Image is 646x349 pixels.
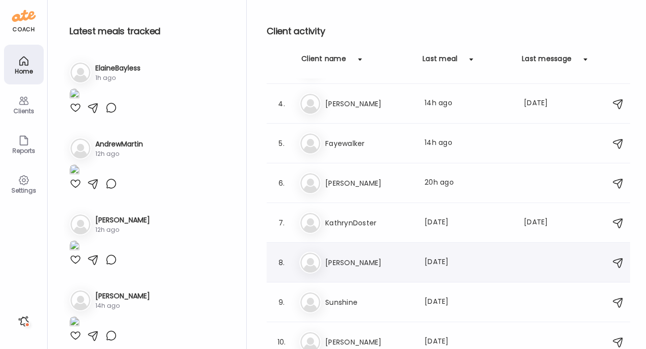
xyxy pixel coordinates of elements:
[425,217,512,229] div: [DATE]
[300,253,320,273] img: bg-avatar-default.svg
[423,54,457,70] div: Last meal
[425,336,512,348] div: [DATE]
[6,68,42,74] div: Home
[95,139,143,149] h3: AndrewMartin
[325,138,413,149] h3: Fayewalker
[6,147,42,154] div: Reports
[276,336,287,348] div: 10.
[425,177,512,189] div: 20h ago
[276,98,287,110] div: 4.
[524,217,563,229] div: [DATE]
[70,88,79,102] img: images%2FKNJYPDuayFSh6Hb2RZNohCSqPQ12%2Fso07nVMOJFJInbVKbuKW%2FpNOtN7T0a2ap8M61uCUh_1080
[71,139,90,158] img: bg-avatar-default.svg
[276,257,287,269] div: 8.
[6,108,42,114] div: Clients
[95,291,150,301] h3: [PERSON_NAME]
[70,316,79,330] img: images%2FiJcS2PJ72dXXN6k1eBWbfosyvLZ2%2FZkoMccQ8pYIOLLf6vMF2%2FEyXfzNs1QhWVlTjcxklp_1080
[71,290,90,310] img: bg-avatar-default.svg
[300,292,320,312] img: bg-avatar-default.svg
[70,164,79,178] img: images%2Fxz5ZzUpUrnWmaMcLjD9ckhYi8P12%2FyiSgw1S0mzSpkxPbMzA0%2FOhzqR17c4wnjaCMQSHla_1080
[276,138,287,149] div: 5.
[70,24,230,39] h2: Latest meals tracked
[300,173,320,193] img: bg-avatar-default.svg
[300,213,320,233] img: bg-avatar-default.svg
[95,63,141,73] h3: ElaineBayless
[325,98,413,110] h3: [PERSON_NAME]
[95,225,150,234] div: 12h ago
[300,94,320,114] img: bg-avatar-default.svg
[6,187,42,194] div: Settings
[95,149,143,158] div: 12h ago
[425,257,512,269] div: [DATE]
[325,217,413,229] h3: KathrynDoster
[522,54,572,70] div: Last message
[12,8,36,24] img: ate
[276,217,287,229] div: 7.
[71,63,90,82] img: bg-avatar-default.svg
[95,73,141,82] div: 1h ago
[267,24,630,39] h2: Client activity
[325,336,413,348] h3: [PERSON_NAME]
[325,296,413,308] h3: Sunshine
[301,54,346,70] div: Client name
[524,98,563,110] div: [DATE]
[276,296,287,308] div: 9.
[425,98,512,110] div: 14h ago
[276,177,287,189] div: 6.
[425,296,512,308] div: [DATE]
[95,215,150,225] h3: [PERSON_NAME]
[300,134,320,153] img: bg-avatar-default.svg
[95,301,150,310] div: 14h ago
[70,240,79,254] img: images%2FIaT3pbilX9d3pieR5XcCVoh3cU72%2FRhuD3Bwpz2aL4clnBqER%2FQwUI8Y0oZNk2L1dMjfoY_1080
[71,214,90,234] img: bg-avatar-default.svg
[325,257,413,269] h3: [PERSON_NAME]
[12,25,35,34] div: coach
[425,138,512,149] div: 14h ago
[325,177,413,189] h3: [PERSON_NAME]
